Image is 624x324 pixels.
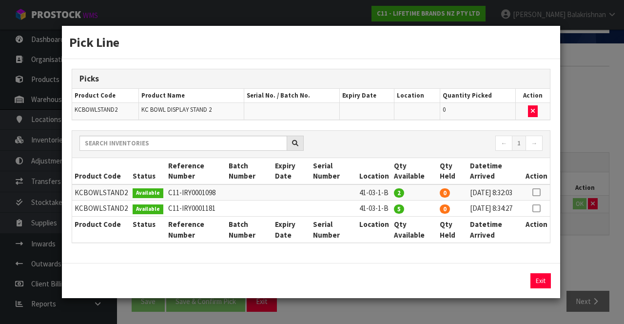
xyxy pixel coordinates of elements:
nav: Page navigation [318,136,543,153]
td: [DATE] 8:34:27 [468,201,523,217]
th: Qty Held [437,158,468,184]
th: Quantity Picked [440,89,516,103]
td: KCBOWLSTAND2 [72,184,130,201]
th: Expiry Date [273,217,311,243]
th: Location [357,158,391,184]
span: KC BOWL DISPLAY STAND 2 [141,105,212,114]
td: 41-03-1-B [357,201,391,217]
th: Batch Number [226,217,273,243]
span: Available [133,204,163,214]
th: Batch Number [226,158,273,184]
th: Expiry Date [339,89,394,103]
td: 41-03-1-B [357,184,391,201]
th: Qty Available [391,158,437,184]
th: Serial Number [311,158,357,184]
span: 0 [443,105,446,114]
th: Datetime Arrived [468,158,523,184]
td: C11-IRY0001098 [166,184,227,201]
span: 0 [440,204,450,214]
td: [DATE] 8:32:03 [468,184,523,201]
th: Product Code [72,217,130,243]
th: Datetime Arrived [468,217,523,243]
a: → [526,136,543,151]
h3: Picks [79,74,543,83]
button: Exit [530,273,551,288]
span: KCBOWLSTAND2 [75,105,117,114]
span: 0 [440,188,450,198]
th: Serial Number [311,217,357,243]
th: Product Code [72,158,130,184]
th: Location [357,217,391,243]
a: 1 [512,136,526,151]
a: ← [495,136,512,151]
th: Status [130,158,166,184]
th: Reference Number [166,217,227,243]
td: C11-IRY0001181 [166,201,227,217]
span: Available [133,188,163,198]
th: Status [130,217,166,243]
span: 2 [394,188,404,198]
th: Qty Held [437,217,468,243]
th: Location [394,89,440,103]
th: Serial No. / Batch No. [244,89,339,103]
th: Expiry Date [273,158,311,184]
span: 5 [394,204,404,214]
th: Action [523,158,550,184]
th: Product Name [139,89,244,103]
h3: Pick Line [69,33,553,51]
th: Qty Available [391,217,437,243]
th: Reference Number [166,158,227,184]
td: KCBOWLSTAND2 [72,201,130,217]
th: Action [516,89,550,103]
th: Product Code [72,89,139,103]
input: Search inventories [79,136,287,151]
th: Action [523,217,550,243]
